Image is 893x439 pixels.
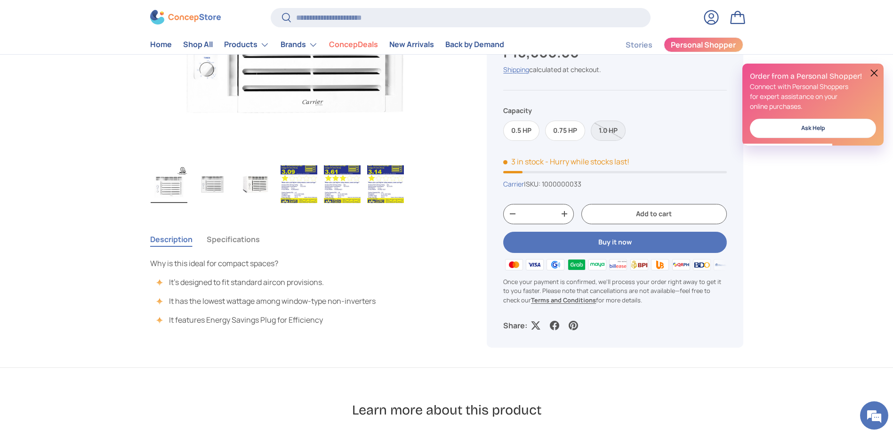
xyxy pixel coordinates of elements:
p: Why is this ideal for compact spaces? [150,258,442,269]
button: Specifications [207,228,260,250]
img: ConcepStore [150,10,221,25]
a: Carrier [503,179,524,188]
img: carrier-optima-green-window-type-aircon-unit-with-timer-right-side-view-concepstore [237,165,274,203]
img: qrph [670,258,691,272]
img: Carrier Optima Window Type Air Conditioner [324,165,361,203]
a: Stories [626,36,652,54]
span: SKU: [526,179,540,188]
li: It features Energy Savings Plug for Efficiency [160,314,376,325]
button: Description [150,228,193,250]
img: carrier-optima-green-window-type-aircon-unit-with-timer-full-view-concepstore [194,165,231,203]
img: metrobank [712,258,733,272]
p: Once your payment is confirmed, we'll process your order right away to get it to you faster. Plea... [503,277,726,305]
nav: Primary [150,35,504,54]
img: Carrier Optima Window Type Air Conditioner [151,165,187,203]
summary: Products [218,35,275,54]
a: Terms and Conditions [531,296,596,304]
img: maya [587,258,608,272]
a: Back by Demand [445,36,504,54]
span: 1000000033 [542,179,581,188]
img: gcash [545,258,566,272]
button: Buy it now [503,232,726,253]
img: master [503,258,524,272]
img: bpi [629,258,650,272]
li: It's designed to fit standard aircon provisions. [160,276,376,288]
h2: Learn more about this product [352,401,541,419]
img: Carrier Optima Window Type Air Conditioner [281,165,317,203]
span: | [524,179,581,188]
label: Sold out [591,121,626,141]
a: Home [150,36,172,54]
a: Shipping [503,65,529,74]
a: Personal Shopper [664,37,743,52]
img: bdo [692,258,712,272]
a: Shop All [183,36,213,54]
li: It has the lowest wattage among window-type non-inverters [160,295,376,307]
button: Add to cart [581,204,726,224]
span: Personal Shopper [671,41,736,49]
a: New Arrivals [389,36,434,54]
img: ubp [650,258,670,272]
h2: Order from a Personal Shopper! [750,71,876,81]
p: Connect with Personal Shoppers for expert assistance on your online purchases. [750,81,876,111]
nav: Secondary [603,35,743,54]
img: grabpay [566,258,587,272]
span: 3 in stock [503,156,544,167]
img: Carrier Optima Window Type Air Conditioner [367,165,404,203]
a: ConcepDeals [329,36,378,54]
legend: Capacity [503,106,532,115]
p: - Hurry while stocks last! [545,156,629,167]
img: billease [608,258,628,272]
div: calculated at checkout. [503,65,726,75]
summary: Brands [275,35,323,54]
a: Ask Help [750,119,876,138]
img: visa [524,258,545,272]
p: Share: [503,320,527,331]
